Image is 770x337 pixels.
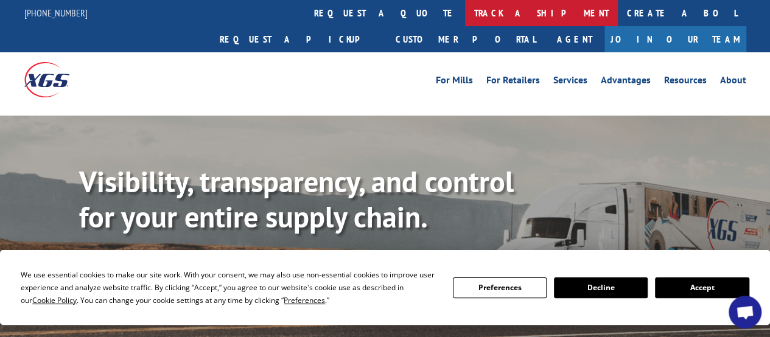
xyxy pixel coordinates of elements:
a: For Retailers [486,75,540,89]
a: Advantages [601,75,651,89]
div: Open chat [729,296,761,328]
a: About [720,75,746,89]
button: Accept [655,277,749,298]
b: Visibility, transparency, and control for your entire supply chain. [79,162,514,235]
div: We use essential cookies to make our site work. With your consent, we may also use non-essential ... [21,268,438,307]
button: Decline [554,277,648,298]
a: Join Our Team [604,26,746,52]
span: Cookie Policy [32,295,77,305]
button: Preferences [453,277,547,298]
span: Preferences [284,295,325,305]
a: Agent [545,26,604,52]
a: For Mills [436,75,473,89]
a: Request a pickup [211,26,387,52]
a: Services [553,75,587,89]
a: Customer Portal [387,26,545,52]
a: [PHONE_NUMBER] [24,7,88,19]
a: Resources [664,75,707,89]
